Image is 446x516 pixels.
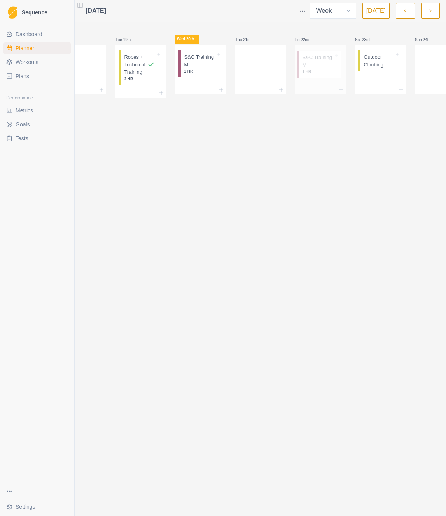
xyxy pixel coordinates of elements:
[16,44,34,52] span: Planner
[115,37,139,43] p: Tue 19th
[355,37,378,43] p: Sat 23rd
[16,134,28,142] span: Tests
[3,28,71,40] a: Dashboard
[3,56,71,68] a: Workouts
[16,120,30,128] span: Goals
[22,10,47,15] span: Sequence
[415,37,438,43] p: Sun 24th
[16,106,33,114] span: Metrics
[16,30,42,38] span: Dashboard
[86,6,106,16] span: [DATE]
[3,132,71,145] a: Tests
[3,42,71,54] a: Planner
[362,3,390,19] button: [DATE]
[3,92,71,104] div: Performance
[235,37,259,43] p: Thu 21st
[3,118,71,131] a: Goals
[3,104,71,117] a: Metrics
[8,6,17,19] img: Logo
[3,3,71,22] a: LogoSequence
[16,58,38,66] span: Workouts
[295,37,318,43] p: Fri 22nd
[3,70,71,82] a: Plans
[16,72,29,80] span: Plans
[3,500,71,513] button: Settings
[175,35,199,44] p: Wed 20th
